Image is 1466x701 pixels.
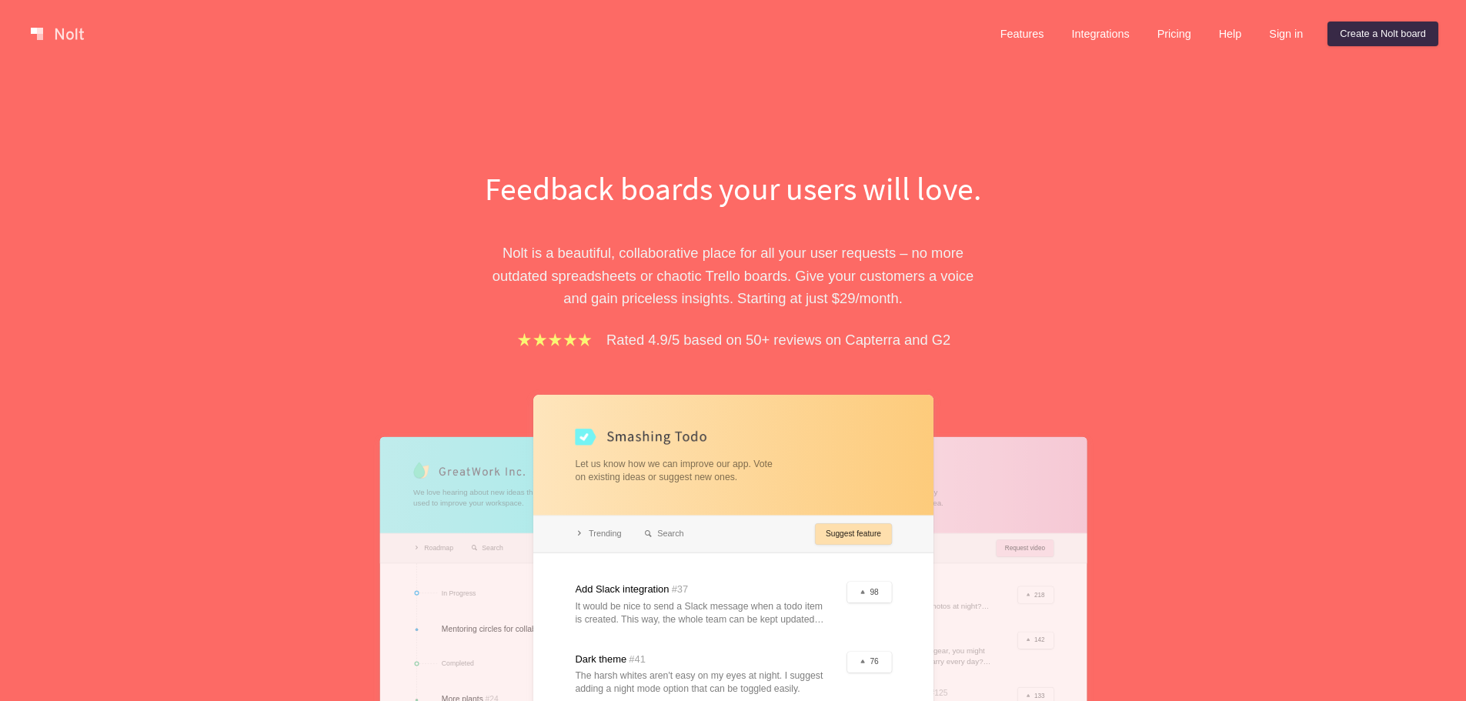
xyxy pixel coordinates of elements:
[468,242,999,309] p: Nolt is a beautiful, collaborative place for all your user requests – no more outdated spreadshee...
[1207,22,1254,46] a: Help
[516,331,594,349] img: stars.b067e34983.png
[1327,22,1438,46] a: Create a Nolt board
[1257,22,1315,46] a: Sign in
[468,166,999,211] h1: Feedback boards your users will love.
[988,22,1057,46] a: Features
[1059,22,1141,46] a: Integrations
[1145,22,1204,46] a: Pricing
[606,329,950,351] p: Rated 4.9/5 based on 50+ reviews on Capterra and G2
